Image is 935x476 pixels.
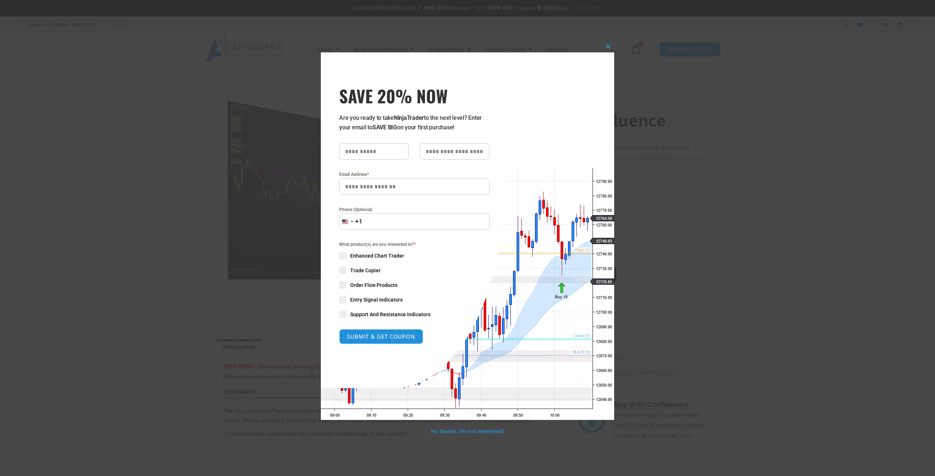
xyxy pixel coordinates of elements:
label: Email Address [339,171,489,178]
label: Phone (Optional) [339,206,489,213]
label: Order Flow Products [339,281,489,289]
span: Order Flow Products [350,281,397,289]
button: Selected country [339,213,363,230]
label: Enhanced Chart Trader [339,252,489,259]
label: Support And Resistance Indicators [339,311,489,318]
div: +1 [355,217,363,226]
button: SUBMIT & GET COUPON [339,329,423,344]
span: Entry Signal Indicators [350,296,403,303]
a: No thanks, I’m not interested! [431,428,504,435]
span: Support And Resistance Indicators [350,311,430,318]
span: Enhanced Chart Trader [350,252,404,259]
span: Trade Copier [350,267,381,274]
span: What product(s) are you interested in? [339,241,489,248]
label: Entry Signal Indicators [339,296,489,303]
strong: NinjaTrader [394,114,424,121]
p: Are you ready to take to the next level? Enter your email to on your first purchase! [339,113,489,132]
label: Trade Copier [339,267,489,274]
strong: SAVE BIG [373,124,397,131]
span: SAVE 20% NOW [339,85,489,106]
